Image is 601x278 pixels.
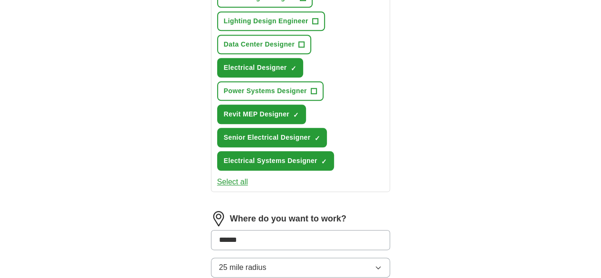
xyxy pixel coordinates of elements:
span: Electrical Designer [224,63,287,73]
button: Electrical Systems Designer✓ [217,151,334,171]
span: ✓ [321,158,327,165]
span: Power Systems Designer [224,86,307,96]
span: Senior Electrical Designer [224,133,311,143]
span: ✓ [290,65,296,72]
button: Data Center Designer [217,35,311,54]
button: Lighting Design Engineer [217,11,325,31]
span: 25 mile radius [219,262,267,273]
button: 25 mile radius [211,258,391,278]
button: Power Systems Designer [217,81,324,101]
button: Electrical Designer✓ [217,58,304,77]
span: ✓ [314,134,320,142]
span: Lighting Design Engineer [224,16,308,26]
span: Revit MEP Designer [224,109,289,119]
label: Where do you want to work? [230,212,346,225]
span: Data Center Designer [224,39,295,49]
span: Electrical Systems Designer [224,156,317,166]
button: Senior Electrical Designer✓ [217,128,327,147]
button: Revit MEP Designer✓ [217,105,306,124]
img: location.png [211,211,226,226]
span: ✓ [293,111,299,119]
button: Select all [217,176,248,188]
